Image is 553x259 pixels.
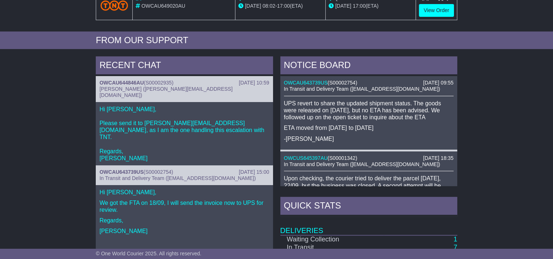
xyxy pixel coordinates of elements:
[277,3,290,9] span: 17:00
[280,197,457,217] div: Quick Stats
[284,100,454,121] p: UPS revert to share the updated shipment status. The goods were released on [DATE], but no ETA ha...
[99,80,144,86] a: OWCAU644846AU
[284,124,454,131] p: ETA moved from [DATE] to [DATE]
[419,4,454,17] a: View Order
[262,3,275,9] span: 08:02
[329,80,356,86] span: S00002754
[99,169,144,175] a: OWCAU643739US
[141,3,185,9] span: OWCAU649020AU
[96,251,201,256] span: © One World Courier 2025. All rights reserved.
[101,0,128,10] img: TNT_Domestic.png
[99,199,269,213] p: We got the FTA on 18/09, I will send the invoice now to UPS for review.
[280,217,457,235] td: Deliveries
[284,175,454,196] p: Upon checking, the courier tried to deliver the parcel [DATE], 22/09, but the business was closed...
[284,86,440,92] span: In Transit and Delivery Team ([EMAIL_ADDRESS][DOMAIN_NAME])
[284,155,454,161] div: ( )
[280,244,384,252] td: In Transit
[335,3,351,9] span: [DATE]
[454,236,457,243] a: 1
[423,155,454,161] div: [DATE] 18:35
[99,228,269,234] p: [PERSON_NAME]
[99,86,232,98] span: [PERSON_NAME] ([PERSON_NAME][EMAIL_ADDRESS][DOMAIN_NAME])
[329,2,413,10] div: (ETA)
[145,169,171,175] span: S00002754
[284,155,328,161] a: OWCUS645397AU
[284,80,454,86] div: ( )
[245,3,261,9] span: [DATE]
[284,161,440,167] span: In Transit and Delivery Team ([EMAIL_ADDRESS][DOMAIN_NAME])
[99,217,269,224] p: Regards,
[96,56,273,76] div: RECENT CHAT
[99,175,256,181] span: In Transit and Delivery Team ([EMAIL_ADDRESS][DOMAIN_NAME])
[280,56,457,76] div: NOTICE BOARD
[145,80,172,86] span: S00002935
[423,80,454,86] div: [DATE] 09:55
[99,106,269,162] p: Hi [PERSON_NAME], Please send it to [PERSON_NAME][EMAIL_ADDRESS][DOMAIN_NAME], as I am the one ha...
[238,2,322,10] div: - (ETA)
[329,155,356,161] span: S00001342
[353,3,365,9] span: 17:00
[99,80,269,86] div: ( )
[280,235,384,244] td: Waiting Collection
[99,169,269,175] div: ( )
[454,244,457,251] a: 7
[239,169,269,175] div: [DATE] 15:00
[239,80,269,86] div: [DATE] 10:59
[284,80,328,86] a: OWCAU643739US
[96,35,457,46] div: FROM OUR SUPPORT
[284,135,454,142] p: -[PERSON_NAME]
[99,189,269,196] p: Hi [PERSON_NAME],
